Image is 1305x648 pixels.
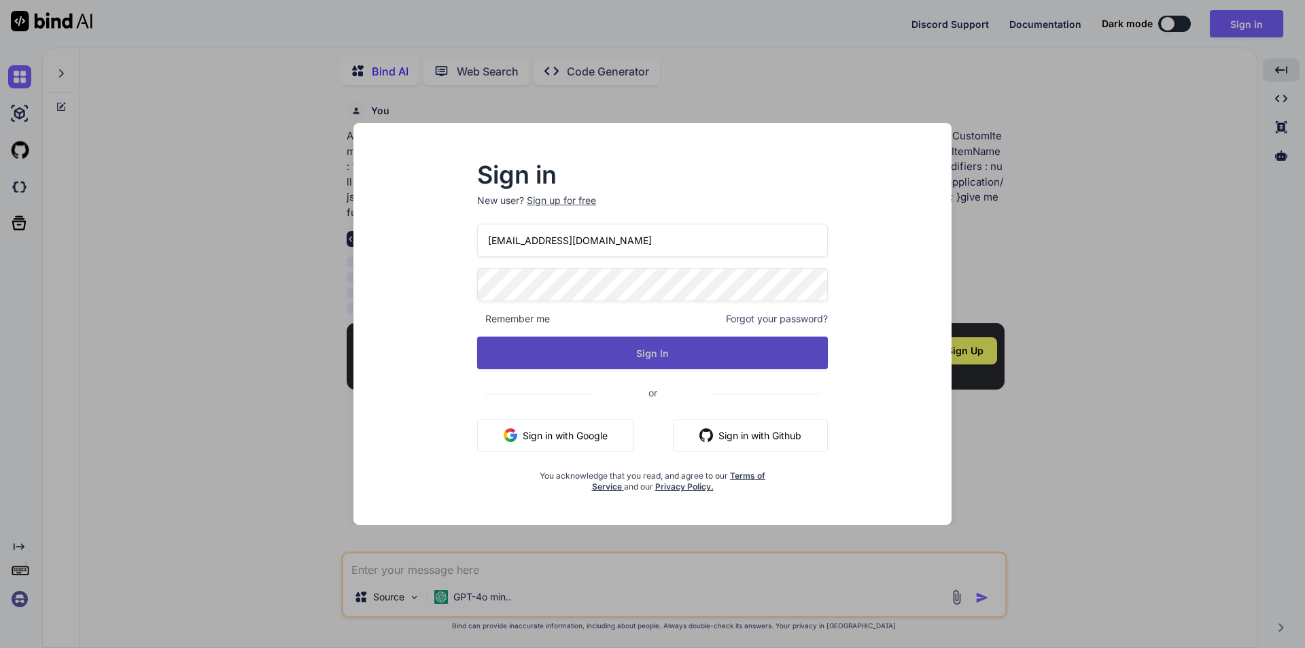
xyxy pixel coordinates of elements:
button: Sign in with Google [477,419,634,451]
img: github [699,428,713,442]
div: Sign up for free [527,194,596,207]
h2: Sign in [477,164,828,186]
span: Forgot your password? [726,312,828,326]
p: New user? [477,194,828,224]
a: Privacy Policy. [655,481,714,492]
button: Sign In [477,337,828,369]
input: Login or Email [477,224,828,257]
a: Terms of Service [592,471,766,492]
span: Remember me [477,312,550,326]
div: You acknowledge that you read, and agree to our and our [536,462,769,492]
span: or [594,376,712,409]
button: Sign in with Github [673,419,828,451]
img: google [504,428,517,442]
